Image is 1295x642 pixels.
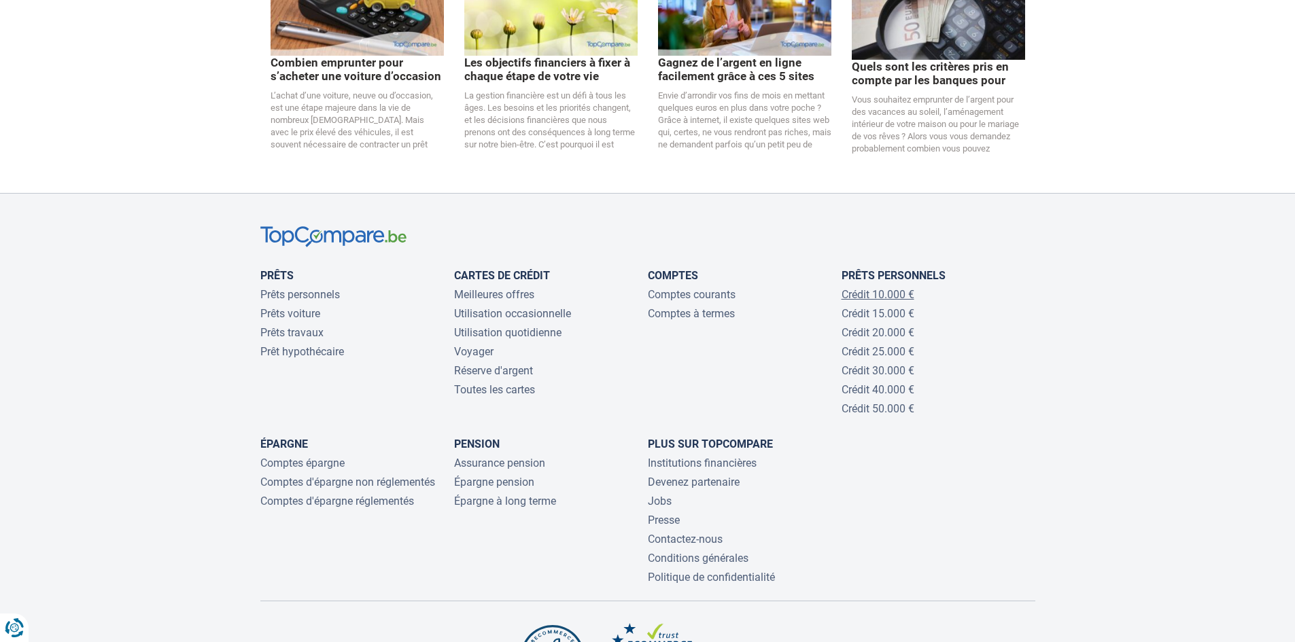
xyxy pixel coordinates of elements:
[260,345,344,358] a: Prêt hypothécaire
[648,495,672,507] a: Jobs
[658,90,831,151] p: Envie d’arrondir vos fins de mois en mettant quelques euros en plus dans votre poche ? Grâce à in...
[648,571,775,584] a: Politique de confidentialité
[842,288,914,301] a: Crédit 10.000 €
[464,90,638,151] p: La gestion financière est un défi à tous les âges. Les besoins et les priorités changent, et les ...
[842,383,914,396] a: Crédit 40.000 €
[648,269,698,282] a: Comptes
[454,438,500,450] a: Pension
[648,307,735,320] a: Comptes à termes
[852,60,1025,87] p: Quels sont les critères pris en compte par les banques pour calculer votre crédit ?
[852,94,1025,155] p: Vous souhaitez emprunter de l’argent pour des vacances au soleil, l’aménagement intérieur de votr...
[260,495,414,507] a: Comptes d'épargne réglementés
[454,495,556,507] a: Épargne à long terme
[454,476,534,488] a: Épargne pension
[842,307,914,320] a: Crédit 15.000 €
[852,8,1025,155] a: Quels sont les critères pris en compte par les banques pour calculer votre crédit ?Vous souhaitez...
[648,438,773,450] a: Plus sur TopCompare
[454,307,571,320] a: Utilisation occasionnelle
[648,476,740,488] a: Devenez partenaire
[260,438,308,450] a: Épargne
[260,288,340,301] a: Prêts personnels
[648,533,723,546] a: Contactez-nous
[842,364,914,377] a: Crédit 30.000 €
[271,90,444,151] p: L’achat d’une voiture, neuve ou d’occasion, est une étape majeure dans la vie de nombreux [DEMOGR...
[454,326,562,339] a: Utilisation quotidienne
[260,307,320,320] a: Prêts voiture
[260,269,294,282] a: Prêts
[842,326,914,339] a: Crédit 20.000 €
[454,457,545,469] a: Assurance pension
[454,364,533,377] a: Réserve d'argent
[454,345,494,358] a: Voyager
[842,345,914,358] a: Crédit 25.000 €
[260,326,324,339] a: Prêts travaux
[648,457,757,469] a: Institutions financières
[260,476,435,488] a: Comptes d'épargne non réglementés
[454,269,550,282] a: Cartes de Crédit
[271,6,444,151] a: Combien emprunter pour s’acheter une voiture d’occasion ?L’achat d’une voiture, neuve ou d’occasi...
[658,6,831,151] a: Gagnez de l’argent en ligne facilement grâce à ces 5 sites internetEnvie d’arrondir vos fins de m...
[454,383,535,396] a: Toutes les cartes
[658,56,831,83] p: Gagnez de l’argent en ligne facilement grâce à ces 5 sites internet
[260,226,407,247] img: TopCompare
[271,56,444,83] p: Combien emprunter pour s’acheter une voiture d’occasion ?
[842,402,914,415] a: Crédit 50.000 €
[260,457,345,469] a: Comptes épargne
[648,514,680,527] a: Presse
[464,56,638,83] p: Les objectifs financiers à fixer à chaque étape de votre vie
[454,288,534,301] a: Meilleures offres
[464,6,638,151] a: Les objectifs financiers à fixer à chaque étape de votre vieLa gestion financière est un défi à t...
[648,552,748,565] a: Conditions générales
[648,288,736,301] a: Comptes courants
[842,269,946,282] a: Prêts personnels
